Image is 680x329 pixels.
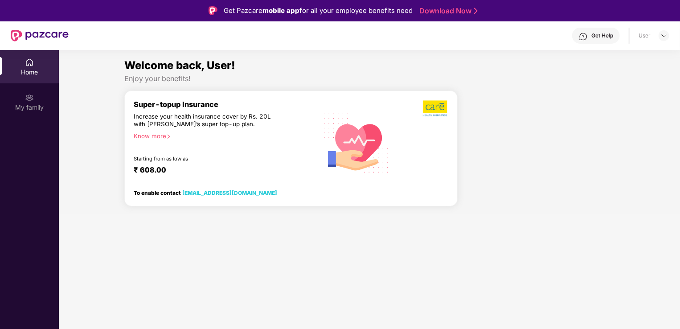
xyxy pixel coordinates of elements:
[134,100,317,109] div: Super-topup Insurance
[134,132,312,139] div: Know more
[317,103,396,182] img: svg+xml;base64,PHN2ZyB4bWxucz0iaHR0cDovL3d3dy53My5vcmcvMjAwMC9zdmciIHhtbG5zOnhsaW5rPSJodHRwOi8vd3...
[124,59,235,72] span: Welcome back, User!
[25,58,34,67] img: svg+xml;base64,PHN2ZyBpZD0iSG9tZSIgeG1sbnM9Imh0dHA6Ly93d3cudzMub3JnLzIwMDAvc3ZnIiB3aWR0aD0iMjAiIG...
[124,74,614,83] div: Enjoy your benefits!
[660,32,668,39] img: svg+xml;base64,PHN2ZyBpZD0iRHJvcGRvd24tMzJ4MzIiIHhtbG5zPSJodHRwOi8vd3d3LnczLm9yZy8yMDAwL3N2ZyIgd2...
[134,165,308,176] div: ₹ 608.00
[134,156,279,162] div: Starting from as low as
[579,32,588,41] img: svg+xml;base64,PHN2ZyBpZD0iSGVscC0zMngzMiIgeG1sbnM9Imh0dHA6Ly93d3cudzMub3JnLzIwMDAvc3ZnIiB3aWR0aD...
[166,134,171,139] span: right
[25,93,34,102] img: svg+xml;base64,PHN2ZyB3aWR0aD0iMjAiIGhlaWdodD0iMjAiIHZpZXdCb3g9IjAgMCAyMCAyMCIgZmlsbD0ibm9uZSIgeG...
[134,113,279,128] div: Increase your health insurance cover by Rs. 20L with [PERSON_NAME]’s super top-up plan.
[419,6,475,16] a: Download Now
[209,6,217,15] img: Logo
[224,5,413,16] div: Get Pazcare for all your employee benefits need
[262,6,299,15] strong: mobile app
[591,32,613,39] div: Get Help
[474,6,478,16] img: Stroke
[11,30,69,41] img: New Pazcare Logo
[134,189,277,196] div: To enable contact
[182,189,277,196] a: [EMAIL_ADDRESS][DOMAIN_NAME]
[639,32,651,39] div: User
[423,100,448,117] img: b5dec4f62d2307b9de63beb79f102df3.png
